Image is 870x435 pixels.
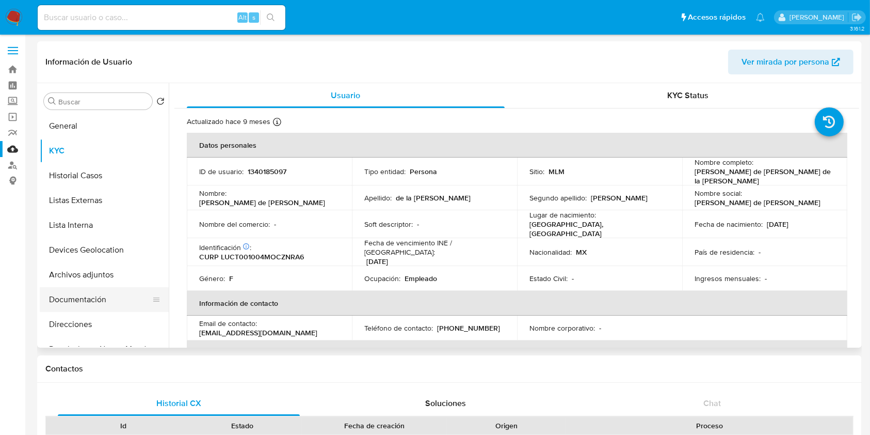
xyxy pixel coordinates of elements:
button: Documentación [40,287,160,312]
p: Identificación : [199,243,251,252]
button: Ver mirada por persona [728,50,853,74]
p: Estado Civil : [529,274,568,283]
p: Nombre : [199,189,227,198]
p: alan.cervantesmartinez@mercadolibre.com.mx [790,12,848,22]
p: [PHONE_NUMBER] [437,323,500,333]
p: Nombre completo : [695,158,753,167]
p: Persona [410,167,437,176]
a: Notificaciones [756,13,765,22]
h1: Contactos [45,364,853,374]
div: Fecha de creación [309,421,440,431]
a: Salir [851,12,862,23]
p: Segundo apellido : [529,193,587,203]
p: Fecha de nacimiento : [695,220,763,229]
p: - [274,220,276,229]
button: Archivos adjuntos [40,262,169,287]
span: s [252,12,255,22]
span: Historial CX [156,397,201,409]
p: País de residencia : [695,247,754,257]
p: [PERSON_NAME] de [PERSON_NAME] [199,198,325,207]
span: Soluciones [425,397,466,409]
span: Accesos rápidos [688,12,746,23]
p: Ingresos mensuales : [695,274,761,283]
p: - [759,247,761,257]
p: 1340185097 [248,167,286,176]
div: Estado [190,421,295,431]
p: Ocupación : [364,274,400,283]
p: [DATE] [366,257,388,266]
p: [PERSON_NAME] [591,193,648,203]
button: General [40,114,169,138]
span: Ver mirada por persona [742,50,829,74]
span: Chat [703,397,721,409]
button: Buscar [48,97,56,105]
button: Volver al orden por defecto [156,97,165,108]
button: Lista Interna [40,213,169,238]
button: Historial Casos [40,163,169,188]
p: - [599,323,601,333]
h1: Información de Usuario [45,57,132,67]
p: Tipo entidad : [364,167,406,176]
input: Buscar usuario o caso... [38,11,285,24]
p: Fecha de vencimiento INE / [GEOGRAPHIC_DATA] : [364,238,505,257]
p: Actualizado hace 9 meses [187,117,270,127]
p: Sitio : [529,167,544,176]
button: Devices Geolocation [40,238,169,262]
p: Email de contacto : [199,319,257,328]
p: CURP LUCT001004MOCZNRA6 [199,252,304,261]
div: Origen [454,421,559,431]
div: Proceso [573,421,846,431]
p: Nacionalidad : [529,247,572,257]
span: KYC Status [667,89,708,101]
p: Nombre del comercio : [199,220,270,229]
p: [GEOGRAPHIC_DATA], [GEOGRAPHIC_DATA] [529,220,666,238]
p: MLM [549,167,565,176]
button: Restricciones Nuevo Mundo [40,337,169,362]
button: KYC [40,138,169,163]
p: - [417,220,419,229]
p: - [572,274,574,283]
p: Soft descriptor : [364,220,413,229]
p: [DATE] [767,220,788,229]
p: de la [PERSON_NAME] [396,193,471,203]
div: Id [71,421,176,431]
p: [PERSON_NAME] de [PERSON_NAME] [695,198,820,207]
p: [PERSON_NAME] de [PERSON_NAME] de la [PERSON_NAME] [695,167,831,185]
span: Alt [238,12,247,22]
th: Verificación y cumplimiento [187,340,847,365]
p: F [229,274,233,283]
th: Datos personales [187,133,847,158]
p: Empleado [405,274,437,283]
p: [EMAIL_ADDRESS][DOMAIN_NAME] [199,328,317,337]
button: search-icon [260,10,281,25]
button: Direcciones [40,312,169,337]
span: Usuario [331,89,360,101]
input: Buscar [58,97,148,106]
p: Nombre social : [695,189,742,198]
button: Listas Externas [40,188,169,213]
p: - [765,274,767,283]
p: Género : [199,274,225,283]
p: Teléfono de contacto : [364,323,433,333]
p: Apellido : [364,193,392,203]
p: Lugar de nacimiento : [529,210,596,220]
th: Información de contacto [187,291,847,316]
p: ID de usuario : [199,167,244,176]
p: MX [576,247,587,257]
p: Nombre corporativo : [529,323,595,333]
